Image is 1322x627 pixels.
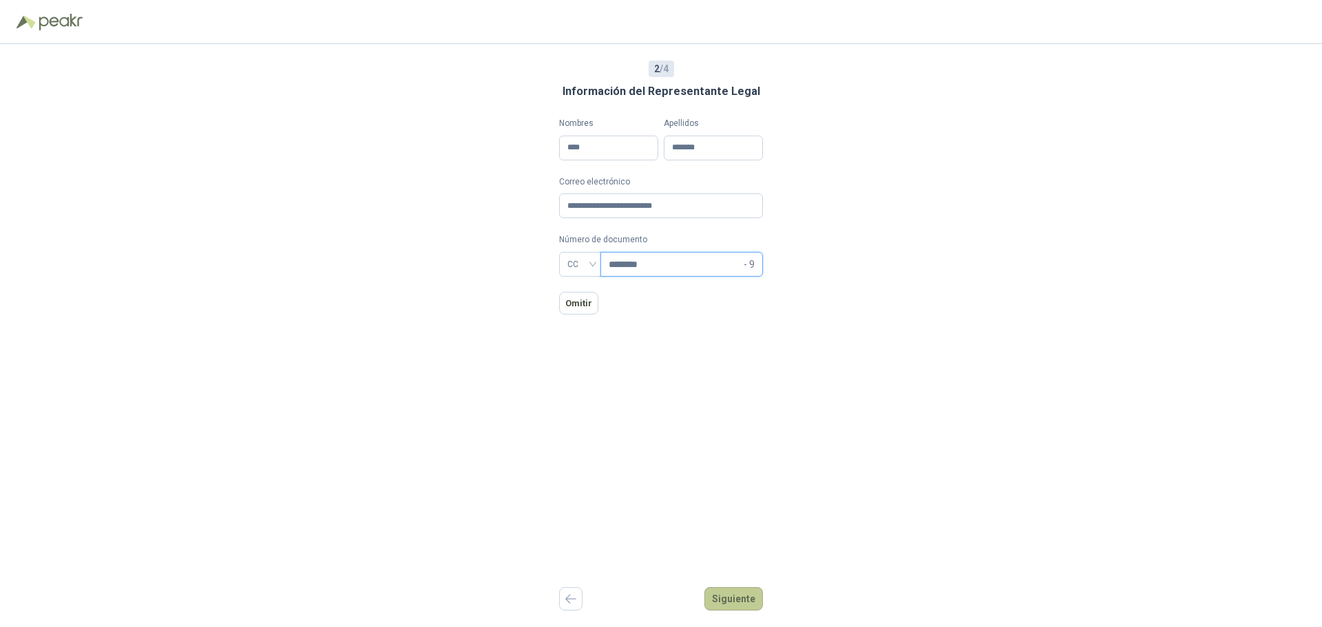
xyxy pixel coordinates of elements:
[744,253,755,276] span: - 9
[39,14,83,30] img: Peakr
[563,83,760,100] h3: Información del Representante Legal
[567,254,593,275] span: CC
[559,233,763,246] p: Número de documento
[559,117,658,130] label: Nombres
[559,176,763,189] label: Correo electrónico
[654,63,660,74] b: 2
[17,15,36,29] img: Logo
[559,292,598,315] button: Omitir
[664,117,763,130] label: Apellidos
[704,587,763,610] button: Siguiente
[654,61,669,76] span: / 4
